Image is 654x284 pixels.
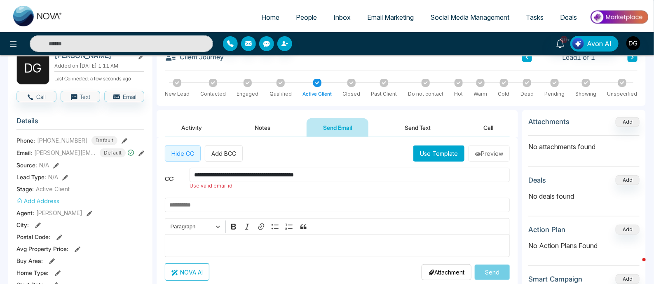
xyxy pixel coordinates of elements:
div: Pending [544,90,565,98]
div: Closed [342,90,360,98]
iframe: Intercom live chat [626,256,646,276]
p: No attachments found [528,136,640,152]
span: Social Media Management [430,13,509,21]
span: Home Type : [16,268,49,277]
button: Notes [238,118,287,137]
span: Default [91,136,117,145]
div: Editor toolbar [165,218,510,235]
p: No Action Plans Found [528,241,640,251]
button: Add [616,225,640,235]
span: Phone: [16,136,35,145]
h3: Attachments [528,117,570,126]
div: Unspecified [607,90,638,98]
span: Avon AI [587,39,612,49]
a: Deals [552,9,585,25]
button: Add [616,175,640,185]
span: Add [616,118,640,125]
span: [PHONE_NUMBER] [37,136,88,145]
h3: Smart Campaign [528,275,582,283]
img: Nova CRM Logo [13,6,63,26]
span: Active Client [36,185,70,193]
span: Agent: [16,209,34,217]
button: Call [467,118,510,137]
span: N/A [48,173,58,181]
span: Lead 1 of 1 [563,52,595,62]
div: New Lead [165,90,190,98]
span: 10+ [560,36,568,43]
button: Paragraph [167,221,224,233]
span: Avg Property Price : [16,244,68,253]
img: User Avatar [626,36,640,50]
span: Deals [560,13,577,21]
div: Hot [454,90,463,98]
button: Send Text [388,118,447,137]
a: Email Marketing [359,9,422,25]
span: Email: [16,148,32,157]
a: People [288,9,325,25]
span: Buy Area : [16,256,43,265]
button: Text [61,91,101,102]
div: Past Client [371,90,397,98]
span: Default [100,148,126,157]
span: Inbox [333,13,351,21]
a: Inbox [325,9,359,25]
a: Tasks [518,9,552,25]
a: Home [253,9,288,25]
button: Add Address [16,197,59,205]
button: Activity [165,118,218,137]
a: 10+ [551,36,570,50]
img: Lead Flow [572,38,584,49]
p: Last Connected: a few seconds ago [54,73,144,82]
span: [PERSON_NAME][EMAIL_ADDRESS][DOMAIN_NAME] [34,148,96,157]
span: Email Marketing [367,13,414,21]
div: Dead [520,90,534,98]
span: Tasks [526,13,544,21]
span: Source: [16,161,37,169]
button: Email [104,91,144,102]
button: Add [616,117,640,127]
a: Social Media Management [422,9,518,25]
div: Engaged [237,90,259,98]
div: Contacted [200,90,226,98]
button: Preview [469,146,510,162]
button: Avon AI [570,36,619,52]
h3: Details [16,117,144,129]
span: Lead Type: [16,173,46,181]
div: Qualified [270,90,292,98]
img: Market-place.gif [589,8,649,26]
span: N/A [39,161,49,169]
div: Cold [498,90,510,98]
button: NOVA AI [165,263,209,281]
div: Showing [576,90,597,98]
button: Add [616,274,640,284]
button: Call [16,91,56,102]
p: Attachment [429,268,464,277]
span: Paragraph [171,222,213,232]
div: Warm [474,90,488,98]
h3: Action Plan [528,225,565,234]
h3: Deals [528,176,546,184]
p: Added on [DATE] 1:11 AM [54,62,144,70]
h2: [PERSON_NAME] [54,52,131,60]
span: [PERSON_NAME] [36,209,82,217]
span: Postal Code : [16,232,50,241]
h3: Client Journey [165,52,224,63]
div: Active Client [302,90,332,98]
div: Do not contact [408,90,443,98]
button: Send Email [307,118,368,137]
div: Editor editing area: main [165,235,510,257]
span: Stage: [16,185,34,193]
button: Use Template [413,146,464,162]
span: Use valid email id [190,182,510,190]
span: CC: [165,174,190,183]
button: Hide CC [165,146,201,162]
div: D G [16,52,49,84]
span: People [296,13,317,21]
p: No deals found [528,191,640,201]
button: Send [475,265,510,280]
span: Home [261,13,279,21]
button: Add BCC [205,146,243,162]
span: City : [16,221,29,229]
